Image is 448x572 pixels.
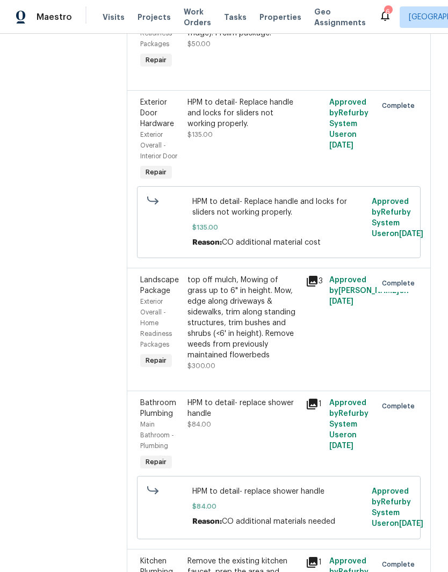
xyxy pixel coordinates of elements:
span: $84.00 [192,501,366,512]
span: Repair [141,355,171,366]
span: $135.00 [187,131,213,138]
span: $300.00 [187,363,215,369]
div: HPM to detail- replace shower handle [187,398,299,419]
span: CO additional material cost [222,239,321,246]
span: [DATE] [329,142,353,149]
span: Tasks [224,13,247,21]
span: HPM to detail- replace shower handle [192,486,366,497]
span: Approved by Refurby System User on [372,198,423,238]
span: Approved by [PERSON_NAME] on [329,276,409,305]
span: HPM to detail- Replace handle and locks for sliders not working properly. [192,196,366,218]
div: 1 [306,556,323,569]
span: Complete [382,401,419,412]
span: Approved by Refurby System User on [372,488,423,527]
span: [DATE] [399,520,423,527]
span: [DATE] [329,442,353,450]
span: [DATE] [329,298,353,305]
span: Landscape Package [140,276,179,295]
div: top off mulch, Mowing of grass up to 6" in height. Mow, edge along driveways & sidewalks, trim al... [187,275,299,361]
span: Bathroom Plumbing [140,399,176,417]
span: Exterior Overall - Home Readiness Packages [140,298,172,348]
span: Exterior Door Hardware [140,99,174,128]
span: Complete [382,278,419,289]
span: Visits [103,12,125,23]
span: Repair [141,457,171,467]
span: Approved by Refurby System User on [329,399,368,450]
span: $84.00 [187,421,211,428]
span: [DATE] [399,230,423,238]
span: Exterior Overall - Interior Door [140,131,177,159]
span: Repair [141,167,171,178]
div: 1 [306,398,323,410]
span: Geo Assignments [314,6,366,28]
span: Reason: [192,518,222,525]
div: 3 [306,275,323,288]
span: Complete [382,559,419,570]
span: Repair [141,55,171,65]
span: CO additional materials needed [222,518,335,525]
span: Reason: [192,239,222,246]
span: Maestro [37,12,72,23]
span: Work Orders [184,6,211,28]
span: Main Bathroom - Plumbing [140,421,174,449]
span: Complete [382,100,419,111]
div: 6 [384,6,392,17]
span: $135.00 [192,222,366,233]
div: HPM to detail- Replace handle and locks for sliders not working properly. [187,97,299,129]
span: Properties [259,12,301,23]
span: Approved by Refurby System User on [329,99,368,149]
span: $50.00 [187,41,211,47]
span: Projects [138,12,171,23]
